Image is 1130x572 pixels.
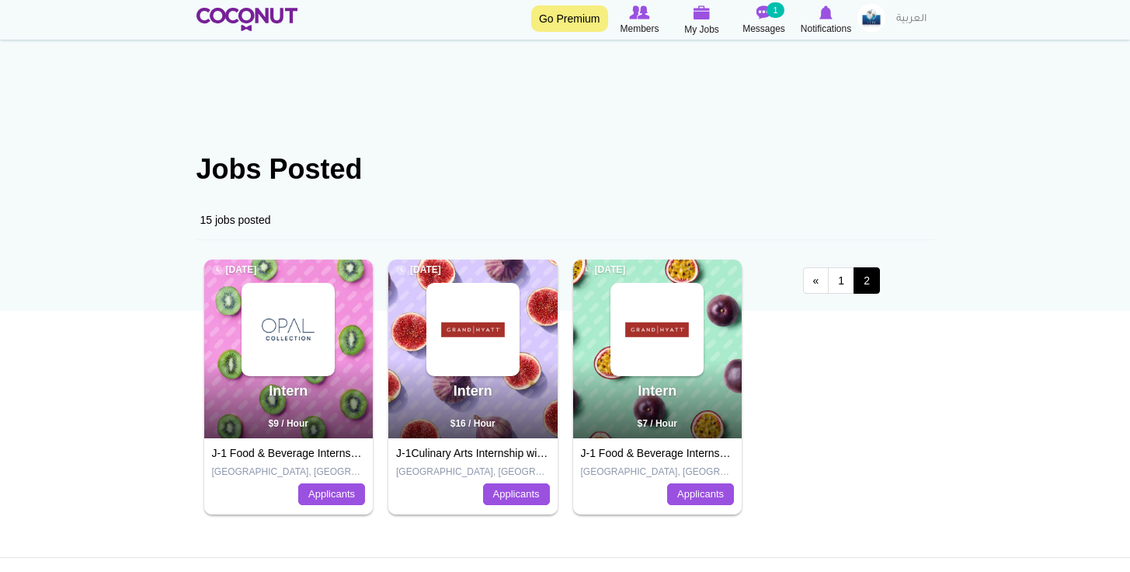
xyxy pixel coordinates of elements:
a: Notifications Notifications [795,4,857,37]
h1: Jobs Posted [196,154,934,185]
a: العربية [888,4,934,35]
img: Messages [756,5,772,19]
small: 1 [767,2,784,18]
span: Members [620,21,659,37]
span: $7 / Hour [638,418,677,429]
a: 1 [828,267,854,294]
a: Intern [638,383,676,399]
a: J-1Culinary Arts Internship with Grand Hyatt [GEOGRAPHIC_DATA] [396,447,724,459]
span: 2 [854,267,880,294]
span: Messages [742,21,785,37]
img: My Jobs [694,5,711,19]
span: Notifications [801,21,851,37]
a: My Jobs My Jobs [671,4,733,37]
a: Applicants [483,483,550,505]
img: Home [196,8,298,31]
span: My Jobs [684,22,719,37]
a: Messages Messages 1 [733,4,795,37]
span: [DATE] [581,263,626,277]
p: [GEOGRAPHIC_DATA], [GEOGRAPHIC_DATA], [GEOGRAPHIC_DATA] [212,466,366,479]
a: J-1 Food & Beverage Internship with [GEOGRAPHIC_DATA] [212,447,504,459]
span: $16 / Hour [450,418,495,429]
a: Intern [269,383,308,399]
img: Browse Members [629,5,649,19]
a: ‹ previous [803,267,829,294]
div: 15 jobs posted [196,201,934,240]
a: Go Premium [531,5,608,32]
img: Notifications [819,5,833,19]
a: Applicants [667,483,734,505]
span: [DATE] [396,263,441,277]
span: [DATE] [212,263,257,277]
p: [GEOGRAPHIC_DATA], [GEOGRAPHIC_DATA], [GEOGRAPHIC_DATA] [396,466,550,479]
p: [GEOGRAPHIC_DATA], [GEOGRAPHIC_DATA], [GEOGRAPHIC_DATA] [581,466,735,479]
span: $9 / Hour [269,418,308,429]
a: Browse Members Members [609,4,671,37]
a: Applicants [298,483,365,505]
a: Intern [454,383,492,399]
a: J-1 Food & Beverage Internship with Grand Hyatt [GEOGRAPHIC_DATA] [581,447,934,459]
